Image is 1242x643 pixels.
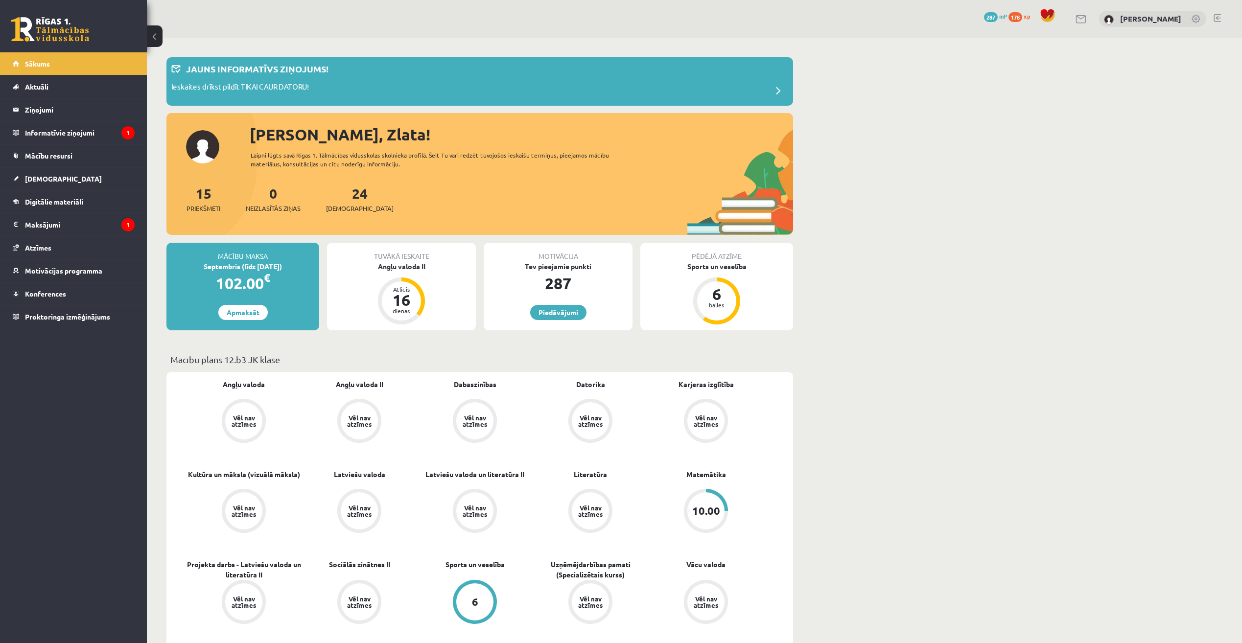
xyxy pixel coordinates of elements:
[230,414,258,427] div: Vēl nav atzīmes
[461,505,489,517] div: Vēl nav atzīmes
[530,305,586,320] a: Piedāvājumi
[121,218,135,231] i: 1
[692,505,720,516] div: 10.00
[640,243,793,261] div: Pēdējā atzīme
[1008,12,1035,20] a: 178 xp
[1008,12,1022,22] span: 178
[25,174,102,183] span: [DEMOGRAPHIC_DATA]
[186,399,302,445] a: Vēl nav atzīmes
[230,505,258,517] div: Vēl nav atzīmes
[13,190,135,213] a: Digitālie materiāli
[13,121,135,144] a: Informatīvie ziņojumi1
[484,261,633,272] div: Tev pieejamie punkti
[13,305,135,328] a: Proktoringa izmēģinājums
[166,272,319,295] div: 102.00
[166,261,319,272] div: Septembris (līdz [DATE])
[640,261,793,272] div: Sports un veselība
[417,489,533,535] a: Vēl nav atzīmes
[417,399,533,445] a: Vēl nav atzīmes
[1120,14,1181,23] a: [PERSON_NAME]
[445,559,505,570] a: Sports un veselība
[329,559,390,570] a: Sociālās zinātnes II
[686,469,726,480] a: Matemātika
[171,81,309,95] p: Ieskaites drīkst pildīt TIKAI CAUR DATORU!
[692,596,720,608] div: Vēl nav atzīmes
[461,414,489,427] div: Vēl nav atzīmes
[484,272,633,295] div: 287
[11,17,89,42] a: Rīgas 1. Tālmācības vidusskola
[218,305,268,320] a: Apmaksāt
[250,123,793,146] div: [PERSON_NAME], Zlata!
[702,286,731,302] div: 6
[577,414,604,427] div: Vēl nav atzīmes
[346,414,373,427] div: Vēl nav atzīmes
[648,580,764,626] a: Vēl nav atzīmes
[186,580,302,626] a: Vēl nav atzīmes
[25,82,48,91] span: Aktuāli
[25,98,135,121] legend: Ziņojumi
[484,243,633,261] div: Motivācija
[576,379,605,390] a: Datorika
[13,167,135,190] a: [DEMOGRAPHIC_DATA]
[13,213,135,236] a: Maksājumi1
[326,184,394,213] a: 24[DEMOGRAPHIC_DATA]
[246,184,301,213] a: 0Neizlasītās ziņas
[25,213,135,236] legend: Maksājumi
[346,596,373,608] div: Vēl nav atzīmes
[186,62,328,75] p: Jauns informatīvs ziņojums!
[186,559,302,580] a: Projekta darbs - Latviešu valoda un literatūra II
[25,197,83,206] span: Digitālie materiāli
[577,505,604,517] div: Vēl nav atzīmes
[574,469,607,480] a: Literatūra
[417,580,533,626] a: 6
[387,308,416,314] div: dienas
[640,261,793,326] a: Sports un veselība 6 balles
[533,399,648,445] a: Vēl nav atzīmes
[327,261,476,326] a: Angļu valoda II Atlicis 16 dienas
[334,469,385,480] a: Latviešu valoda
[302,489,417,535] a: Vēl nav atzīmes
[13,52,135,75] a: Sākums
[472,597,478,607] div: 6
[13,236,135,259] a: Atzīmes
[25,59,50,68] span: Sākums
[387,292,416,308] div: 16
[246,204,301,213] span: Neizlasītās ziņas
[533,489,648,535] a: Vēl nav atzīmes
[171,62,788,101] a: Jauns informatīvs ziņojums! Ieskaites drīkst pildīt TIKAI CAUR DATORU!
[533,580,648,626] a: Vēl nav atzīmes
[679,379,734,390] a: Karjeras izglītība
[230,596,258,608] div: Vēl nav atzīmes
[686,559,726,570] a: Vācu valoda
[984,12,998,22] span: 287
[692,414,720,427] div: Vēl nav atzīmes
[1104,15,1114,24] img: Zlata Stankeviča
[577,596,604,608] div: Vēl nav atzīmes
[336,379,383,390] a: Angļu valoda II
[425,469,524,480] a: Latviešu valoda un literatūra II
[327,261,476,272] div: Angļu valoda II
[13,75,135,98] a: Aktuāli
[25,151,72,160] span: Mācību resursi
[702,302,731,308] div: balles
[166,243,319,261] div: Mācību maksa
[326,204,394,213] span: [DEMOGRAPHIC_DATA]
[25,243,51,252] span: Atzīmes
[13,282,135,305] a: Konferences
[302,399,417,445] a: Vēl nav atzīmes
[121,126,135,139] i: 1
[264,271,270,285] span: €
[25,289,66,298] span: Konferences
[223,379,265,390] a: Angļu valoda
[170,353,789,366] p: Mācību plāns 12.b3 JK klase
[187,204,220,213] span: Priekšmeti
[1024,12,1030,20] span: xp
[999,12,1007,20] span: mP
[13,259,135,282] a: Motivācijas programma
[302,580,417,626] a: Vēl nav atzīmes
[251,151,627,168] div: Laipni lūgts savā Rīgas 1. Tālmācības vidusskolas skolnieka profilā. Šeit Tu vari redzēt tuvojošo...
[25,121,135,144] legend: Informatīvie ziņojumi
[533,559,648,580] a: Uzņēmējdarbības pamati (Specializētais kurss)
[188,469,300,480] a: Kultūra un māksla (vizuālā māksla)
[346,505,373,517] div: Vēl nav atzīmes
